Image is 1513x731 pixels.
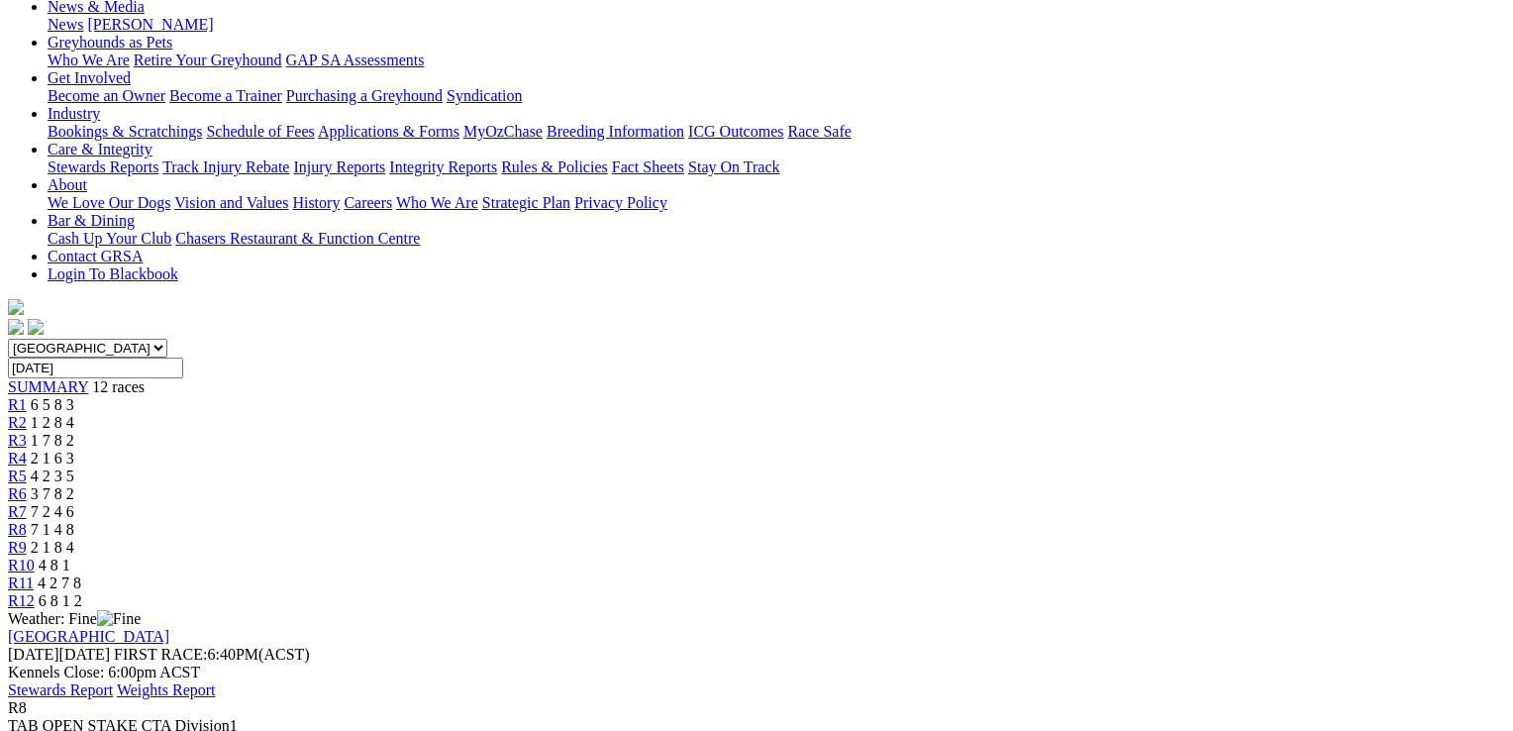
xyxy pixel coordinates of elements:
[169,87,282,104] a: Become a Trainer
[8,664,1490,681] div: Kennels Close: 6:00pm ACST
[8,450,27,467] a: R4
[292,194,340,211] a: History
[447,87,522,104] a: Syndication
[174,194,288,211] a: Vision and Values
[48,123,202,140] a: Bookings & Scratchings
[8,414,27,431] a: R2
[39,557,70,574] span: 4 8 1
[8,681,113,698] a: Stewards Report
[344,194,392,211] a: Careers
[8,646,110,663] span: [DATE]
[48,52,1490,69] div: Greyhounds as Pets
[31,450,74,467] span: 2 1 6 3
[206,123,314,140] a: Schedule of Fees
[501,158,608,175] a: Rules & Policies
[8,485,27,502] a: R6
[8,610,141,627] span: Weather: Fine
[8,592,35,609] a: R12
[48,123,1490,141] div: Industry
[48,248,143,264] a: Contact GRSA
[293,158,385,175] a: Injury Reports
[114,646,207,663] span: FIRST RACE:
[48,16,83,33] a: News
[8,539,27,556] a: R9
[482,194,570,211] a: Strategic Plan
[48,141,152,157] a: Care & Integrity
[31,539,74,556] span: 2 1 8 4
[8,319,24,335] img: facebook.svg
[286,52,425,68] a: GAP SA Assessments
[48,194,170,211] a: We Love Our Dogs
[31,432,74,449] span: 1 7 8 2
[114,646,310,663] span: 6:40PM(ACST)
[175,230,420,247] a: Chasers Restaurant & Function Centre
[8,299,24,315] img: logo-grsa-white.png
[48,194,1490,212] div: About
[48,230,1490,248] div: Bar & Dining
[31,468,74,484] span: 4 2 3 5
[87,16,213,33] a: [PERSON_NAME]
[8,699,27,716] span: R8
[389,158,497,175] a: Integrity Reports
[48,105,100,122] a: Industry
[134,52,282,68] a: Retire Your Greyhound
[48,34,172,51] a: Greyhounds as Pets
[31,521,74,538] span: 7 1 4 8
[28,319,44,335] img: twitter.svg
[31,503,74,520] span: 7 2 4 6
[48,158,158,175] a: Stewards Reports
[574,194,667,211] a: Privacy Policy
[8,432,27,449] a: R3
[787,123,851,140] a: Race Safe
[31,485,74,502] span: 3 7 8 2
[31,414,74,431] span: 1 2 8 4
[8,358,183,378] input: Select date
[318,123,459,140] a: Applications & Forms
[8,503,27,520] a: R7
[48,87,165,104] a: Become an Owner
[8,468,27,484] a: R5
[286,87,443,104] a: Purchasing a Greyhound
[48,69,131,86] a: Get Involved
[688,123,783,140] a: ICG Outcomes
[97,610,141,628] img: Fine
[31,396,74,413] span: 6 5 8 3
[48,158,1490,176] div: Care & Integrity
[48,87,1490,105] div: Get Involved
[162,158,289,175] a: Track Injury Rebate
[48,176,87,193] a: About
[463,123,543,140] a: MyOzChase
[39,592,82,609] span: 6 8 1 2
[38,574,81,591] span: 4 2 7 8
[8,396,27,413] a: R1
[8,521,27,538] a: R8
[8,557,35,574] a: R10
[612,158,684,175] a: Fact Sheets
[48,265,178,282] a: Login To Blackbook
[48,212,135,229] a: Bar & Dining
[8,574,34,591] a: R11
[396,194,478,211] a: Who We Are
[48,52,130,68] a: Who We Are
[688,158,779,175] a: Stay On Track
[92,378,145,395] span: 12 races
[8,378,88,395] a: SUMMARY
[8,628,169,645] a: [GEOGRAPHIC_DATA]
[547,123,684,140] a: Breeding Information
[117,681,216,698] a: Weights Report
[48,230,171,247] a: Cash Up Your Club
[8,646,59,663] span: [DATE]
